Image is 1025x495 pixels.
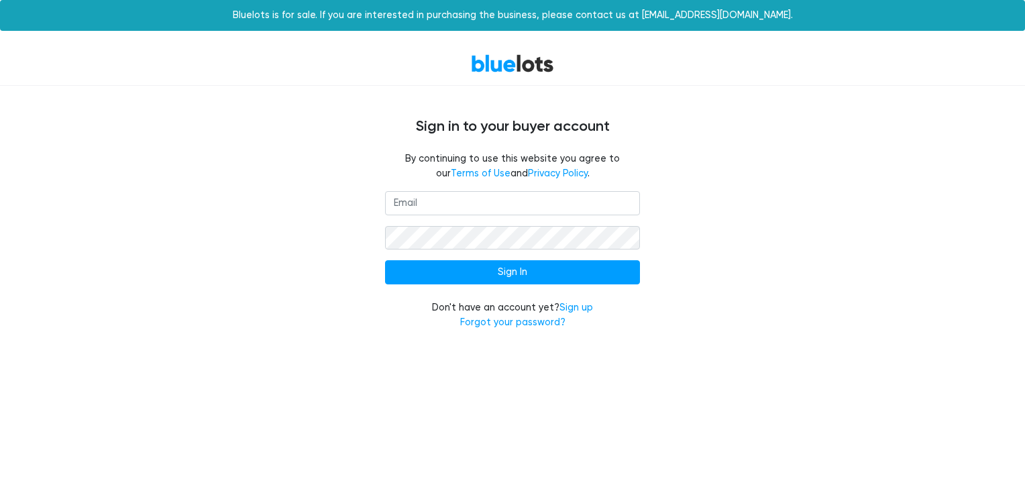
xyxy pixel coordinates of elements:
[451,168,510,179] a: Terms of Use
[559,302,593,313] a: Sign up
[385,300,640,329] div: Don't have an account yet?
[110,118,915,135] h4: Sign in to your buyer account
[471,54,554,73] a: BlueLots
[385,152,640,180] fieldset: By continuing to use this website you agree to our and .
[528,168,588,179] a: Privacy Policy
[385,191,640,215] input: Email
[385,260,640,284] input: Sign In
[460,317,565,328] a: Forgot your password?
